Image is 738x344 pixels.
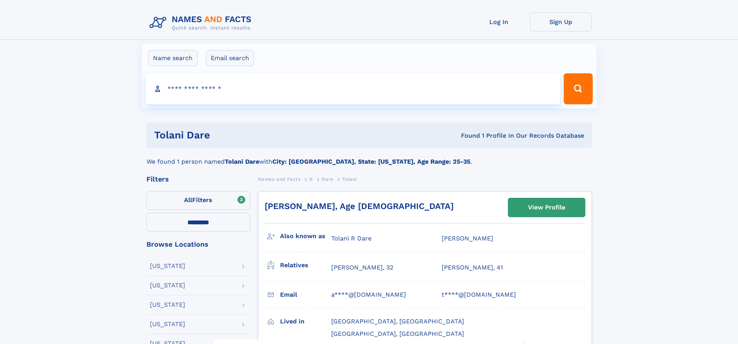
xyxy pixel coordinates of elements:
div: Filters [146,176,250,183]
div: Browse Locations [146,241,250,248]
b: City: [GEOGRAPHIC_DATA], State: [US_STATE], Age Range: 25-35 [272,158,470,165]
span: Tolani R Dare [331,235,372,242]
span: All [184,196,192,204]
div: View Profile [528,199,565,216]
a: View Profile [508,198,585,217]
a: [PERSON_NAME], 41 [442,263,503,272]
span: Tolani [342,176,357,182]
a: Names and Facts [258,174,301,184]
div: We found 1 person named with . [146,148,592,166]
div: [US_STATE] [150,263,185,269]
a: [PERSON_NAME], 32 [331,263,393,272]
h3: Also known as [280,230,331,243]
a: Log In [468,12,530,31]
img: Logo Names and Facts [146,12,258,33]
div: Found 1 Profile In Our Records Database [335,131,584,140]
h1: Tolani Dare [154,130,335,140]
span: [PERSON_NAME] [442,235,493,242]
h3: Relatives [280,259,331,272]
a: D [309,174,313,184]
a: [PERSON_NAME], Age [DEMOGRAPHIC_DATA] [265,201,454,211]
b: Tolani Dare [225,158,259,165]
span: Dare [322,176,333,182]
div: [US_STATE] [150,321,185,327]
button: Search Button [564,73,592,104]
input: search input [146,73,561,104]
h3: Email [280,288,331,301]
label: Email search [206,50,254,66]
div: [US_STATE] [150,302,185,308]
div: [US_STATE] [150,282,185,289]
h3: Lived in [280,315,331,328]
label: Name search [148,50,198,66]
a: Sign Up [530,12,592,31]
span: [GEOGRAPHIC_DATA], [GEOGRAPHIC_DATA] [331,330,464,337]
a: Dare [322,174,333,184]
span: [GEOGRAPHIC_DATA], [GEOGRAPHIC_DATA] [331,318,464,325]
span: D [309,176,313,182]
label: Filters [146,191,250,210]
